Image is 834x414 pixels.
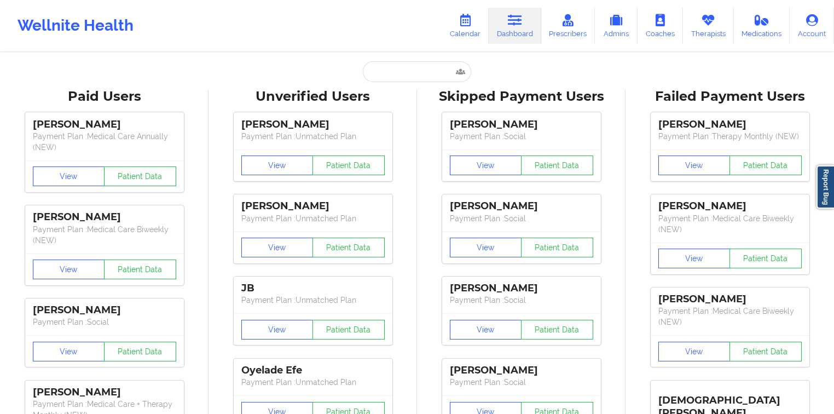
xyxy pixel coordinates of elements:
[521,156,593,175] button: Patient Data
[450,377,593,388] p: Payment Plan : Social
[658,118,802,131] div: [PERSON_NAME]
[450,213,593,224] p: Payment Plan : Social
[442,8,489,44] a: Calendar
[790,8,834,44] a: Account
[450,295,593,306] p: Payment Plan : Social
[425,88,618,105] div: Skipped Payment Users
[450,131,593,142] p: Payment Plan : Social
[241,131,385,142] p: Payment Plan : Unmatched Plan
[450,200,593,212] div: [PERSON_NAME]
[241,118,385,131] div: [PERSON_NAME]
[241,238,314,257] button: View
[241,364,385,377] div: Oyelade Efe
[33,211,176,223] div: [PERSON_NAME]
[450,282,593,295] div: [PERSON_NAME]
[595,8,638,44] a: Admins
[241,282,385,295] div: JB
[241,156,314,175] button: View
[450,320,522,340] button: View
[816,165,834,209] a: Report Bug
[104,260,176,279] button: Patient Data
[489,8,541,44] a: Dashboard
[33,131,176,153] p: Payment Plan : Medical Care Annually (NEW)
[450,118,593,131] div: [PERSON_NAME]
[104,166,176,186] button: Patient Data
[33,304,176,317] div: [PERSON_NAME]
[658,156,731,175] button: View
[638,8,683,44] a: Coaches
[33,386,176,399] div: [PERSON_NAME]
[633,88,826,105] div: Failed Payment Users
[658,200,802,212] div: [PERSON_NAME]
[33,118,176,131] div: [PERSON_NAME]
[216,88,409,105] div: Unverified Users
[658,249,731,268] button: View
[312,238,385,257] button: Patient Data
[450,156,522,175] button: View
[8,88,201,105] div: Paid Users
[658,293,802,306] div: [PERSON_NAME]
[729,249,802,268] button: Patient Data
[33,342,105,361] button: View
[658,131,802,142] p: Payment Plan : Therapy Monthly (NEW)
[729,342,802,361] button: Patient Data
[241,213,385,224] p: Payment Plan : Unmatched Plan
[658,342,731,361] button: View
[521,320,593,340] button: Patient Data
[104,342,176,361] button: Patient Data
[312,156,385,175] button: Patient Data
[658,306,802,327] p: Payment Plan : Medical Care Biweekly (NEW)
[33,260,105,279] button: View
[683,8,734,44] a: Therapists
[658,213,802,235] p: Payment Plan : Medical Care Biweekly (NEW)
[450,238,522,257] button: View
[241,200,385,212] div: [PERSON_NAME]
[521,238,593,257] button: Patient Data
[450,364,593,377] div: [PERSON_NAME]
[312,320,385,340] button: Patient Data
[241,377,385,388] p: Payment Plan : Unmatched Plan
[729,156,802,175] button: Patient Data
[33,166,105,186] button: View
[33,224,176,246] p: Payment Plan : Medical Care Biweekly (NEW)
[541,8,595,44] a: Prescribers
[33,317,176,327] p: Payment Plan : Social
[241,295,385,306] p: Payment Plan : Unmatched Plan
[241,320,314,340] button: View
[734,8,790,44] a: Medications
